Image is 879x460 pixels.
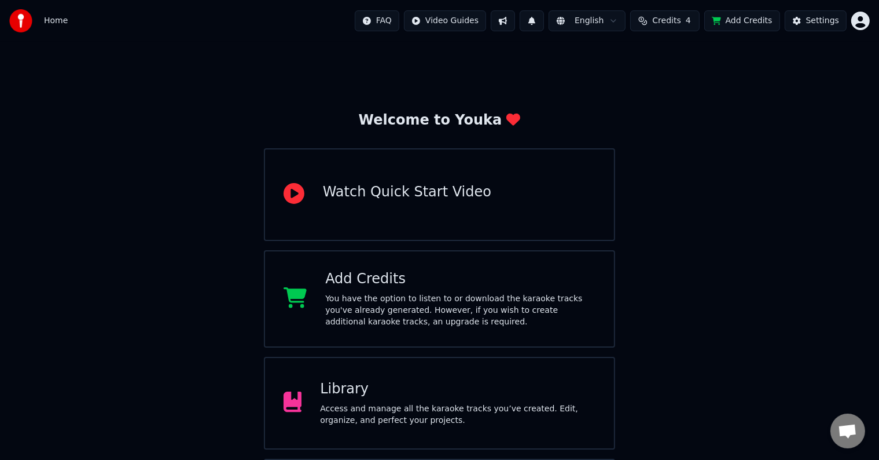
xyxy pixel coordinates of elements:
[320,403,595,426] div: Access and manage all the karaoke tracks you’ve created. Edit, organize, and perfect your projects.
[806,15,839,27] div: Settings
[320,380,595,399] div: Library
[359,111,521,130] div: Welcome to Youka
[630,10,700,31] button: Credits4
[785,10,847,31] button: Settings
[44,15,68,27] nav: breadcrumb
[325,270,595,289] div: Add Credits
[44,15,68,27] span: Home
[830,414,865,448] div: Open chat
[704,10,780,31] button: Add Credits
[355,10,399,31] button: FAQ
[652,15,681,27] span: Credits
[9,9,32,32] img: youka
[325,293,595,328] div: You have the option to listen to or download the karaoke tracks you've already generated. However...
[404,10,486,31] button: Video Guides
[323,183,491,202] div: Watch Quick Start Video
[686,15,691,27] span: 4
